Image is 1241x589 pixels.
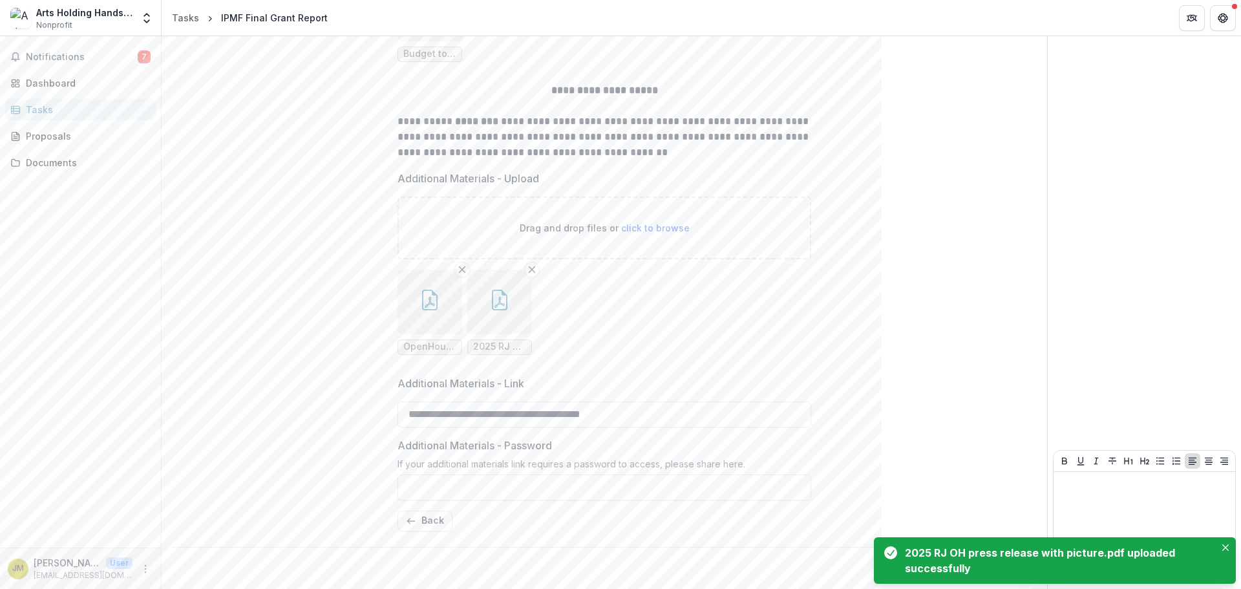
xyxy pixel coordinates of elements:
[167,8,333,27] nav: breadcrumb
[467,270,532,355] div: Remove File2025 RJ OH press release with picture.pdf
[1137,453,1152,469] button: Heading 2
[1105,453,1120,469] button: Strike
[172,11,199,25] div: Tasks
[26,76,145,90] div: Dashboard
[1185,453,1200,469] button: Align Left
[1201,453,1216,469] button: Align Center
[138,561,153,577] button: More
[398,376,524,391] p: Additional Materials - Link
[167,8,204,27] a: Tasks
[1210,5,1236,31] button: Get Help
[221,11,328,25] div: IPMF Final Grant Report
[1057,453,1072,469] button: Bold
[524,262,540,277] button: Remove File
[403,341,456,352] span: OpenHouseFlyer2025.pdf
[34,556,101,570] p: [PERSON_NAME]
[26,156,145,169] div: Documents
[34,570,133,581] p: [EMAIL_ADDRESS][DOMAIN_NAME]
[398,171,539,186] p: Additional Materials - Upload
[138,50,151,63] span: 7
[5,152,156,173] a: Documents
[138,5,156,31] button: Open entity switcher
[398,458,811,475] div: If your additional materials link requires a password to access, please share here.
[1088,453,1104,469] button: Italicize
[520,221,690,235] p: Drag and drop files or
[1121,453,1136,469] button: Heading 1
[36,19,72,31] span: Nonprofit
[398,438,552,453] p: Additional Materials - Password
[5,125,156,147] a: Proposals
[26,129,145,143] div: Proposals
[621,222,690,233] span: click to browse
[5,47,156,67] button: Notifications7
[403,48,456,59] span: Budget to Actual - Indep Public Media (1).pdf
[5,99,156,120] a: Tasks
[869,532,1241,589] div: Notifications-bottom-right
[36,6,133,19] div: Arts Holding Hands and Hearts (AHHAH)
[10,8,31,28] img: Arts Holding Hands and Hearts (AHHAH)
[454,262,470,277] button: Remove File
[473,341,526,352] span: 2025 RJ OH press release with picture.pdf
[1152,453,1168,469] button: Bullet List
[26,52,138,63] span: Notifications
[1169,453,1184,469] button: Ordered List
[398,270,462,355] div: Remove FileOpenHouseFlyer2025.pdf
[1216,453,1232,469] button: Align Right
[398,511,452,531] button: Back
[26,103,145,116] div: Tasks
[5,72,156,94] a: Dashboard
[1179,5,1205,31] button: Partners
[1218,540,1233,555] button: Close
[1073,453,1088,469] button: Underline
[12,564,24,573] div: Jan Michener
[106,557,133,569] p: User
[905,545,1210,576] div: 2025 RJ OH press release with picture.pdf uploaded successfully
